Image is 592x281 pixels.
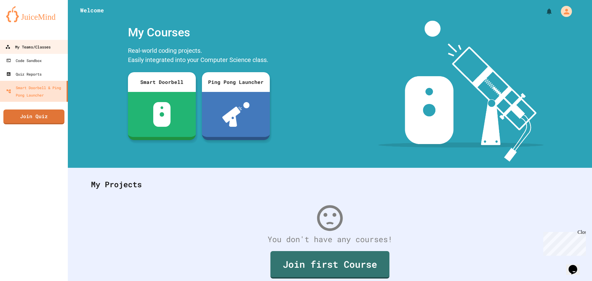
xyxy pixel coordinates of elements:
[5,43,51,51] div: My Teams/Classes
[222,102,250,127] img: ppl-with-ball.png
[6,6,62,22] img: logo-orange.svg
[125,21,273,44] div: My Courses
[6,84,64,99] div: Smart Doorbell & Ping Pong Launcher
[541,229,586,256] iframe: chat widget
[153,102,171,127] img: sdb-white.svg
[85,233,575,245] div: You don't have any courses!
[378,21,544,162] img: banner-image-my-projects.png
[270,251,389,279] a: Join first Course
[85,172,575,196] div: My Projects
[128,72,196,92] div: Smart Doorbell
[2,2,43,39] div: Chat with us now!Close
[202,72,270,92] div: Ping Pong Launcher
[534,6,554,17] div: My Notifications
[125,44,273,68] div: Real-world coding projects. Easily integrated into your Computer Science class.
[6,57,42,64] div: Code Sandbox
[566,256,586,275] iframe: chat widget
[554,4,573,19] div: My Account
[6,70,42,78] div: Quiz Reports
[3,110,64,124] a: Join Quiz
